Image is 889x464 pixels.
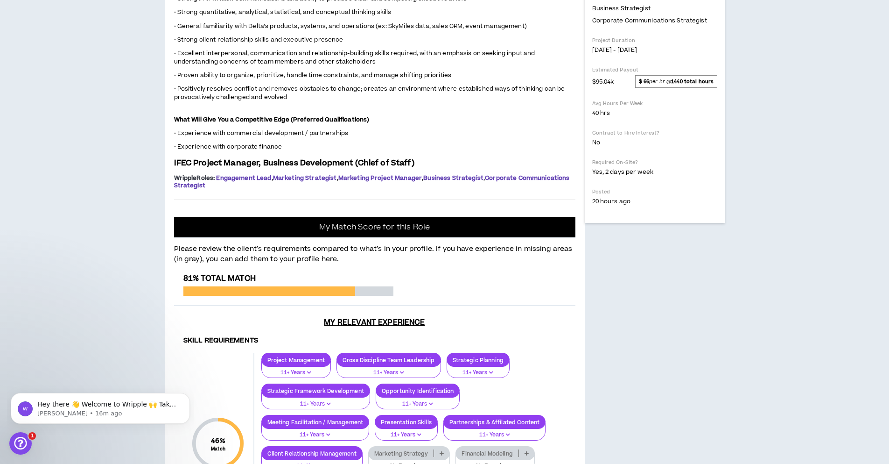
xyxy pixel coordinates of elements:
span: Engagement Lead [216,174,271,182]
div: • [DATE] [89,77,115,86]
span: • Positively resolves conflict and removes obstacles to change; creates an environment where esta... [174,85,565,101]
span: IFEC Project Manager, Business Development (Chief of Staff) [174,157,414,169]
span: • Strong quantitative, analytical, statistical, and conceptual thinking skills [174,8,392,16]
p: Marketing Strategy [369,450,434,457]
span: Marketing Strategist [273,174,337,182]
p: Please review the client’s requirements compared to what’s in your profile. If you have experienc... [174,238,575,265]
p: Project Management [262,357,331,364]
p: Posted [592,188,717,195]
p: 11+ Years [267,431,364,439]
div: • [DATE] [89,111,115,121]
p: 11+ Years [453,369,504,377]
span: Corporate Communications Strategist [174,174,570,190]
p: Client Relationship Management [262,450,362,457]
div: • 16m ago [89,42,122,52]
p: Cross Discipline Team Leadership [337,357,440,364]
h4: Skill Requirements [183,336,566,345]
span: Home [21,315,41,321]
p: Required On-Site? [592,159,717,166]
strong: $ 66 [639,78,649,85]
span: 1 [28,432,36,440]
span: • Experience with corporate finance [174,143,282,151]
div: Close [164,4,181,21]
div: • [DATE] [57,146,84,156]
button: Messages [62,292,124,329]
button: 11+ Years [261,361,331,378]
div: [PERSON_NAME] [33,284,87,294]
img: Morgan avatar [17,142,28,153]
span: You’ll get replies here and in your email: ✉️ [EMAIL_ADDRESS][DOMAIN_NAME] The team will be back ... [31,241,397,248]
strong: 1440 total hours [671,78,714,85]
div: • [DATE] [89,284,115,294]
span: 81% Total Match [183,273,256,284]
button: 11+ Years [261,423,370,441]
strong: What Will Give You a Competitive Edge (Preferred Qualifications) [174,115,370,124]
img: Profile image for Morgan [11,33,29,51]
p: Strategic Framework Development [262,387,370,394]
span: Hey there 👋 Welcome to Wripple 🙌 Take a look around! If you have any questions, just reply to thi... [33,33,504,41]
p: Partnerships & Affilated Content [444,419,545,426]
span: Marketing Project Manager [338,174,422,182]
iframe: Intercom live chat [9,432,32,455]
p: 11+ Years [267,369,325,377]
h3: My Relevant Experience [174,318,575,327]
div: Wripple [31,146,56,156]
div: Wripple [31,250,56,259]
p: Meeting Facilitation / Management [262,419,369,426]
span: $95.04k [592,76,614,87]
span: You’ll get replies here and in your email: ✉️ [EMAIL_ADDRESS][DOMAIN_NAME] Our usual reply time 🕒... [31,137,409,144]
p: 11+ Years [449,431,539,439]
p: [DATE] - [DATE] [592,46,717,54]
p: , , , , [174,174,575,189]
img: Profile image for Morgan [11,171,29,190]
button: 11+ Years [375,423,438,441]
p: Project Duration [592,37,717,44]
button: Send us a message [43,246,144,265]
p: Estimated Payout [592,66,717,73]
div: [PERSON_NAME] [33,42,87,52]
img: Profile image for Morgan [11,67,29,86]
p: No [592,138,717,147]
p: 40 hrs [592,109,717,117]
span: [PERSON_NAME], did you figure this out? [33,171,167,179]
small: Match [211,446,225,452]
div: Wripple [31,215,56,225]
p: Opportunity Identification [376,387,460,394]
span: Messages [75,315,111,321]
span: 46 % [211,436,225,446]
div: [PERSON_NAME] [33,180,87,190]
span: per hr @ [635,75,717,87]
button: 11+ Years [447,361,510,378]
span: Corporate Communications Strategist [592,16,707,25]
p: 11+ Years [381,431,432,439]
span: Business Strategist [423,174,483,182]
p: 11+ Years [382,400,454,408]
span: Hey there 👋 Welcome to Wripple 🙌 Take a look around! If you have any questions, just reply to thi... [33,275,415,283]
span: Wripple Roles : [174,174,215,182]
p: Financial Modeling [456,450,518,457]
button: 11+ Years [376,392,460,410]
p: Contract to Hire Interest? [592,129,717,136]
button: 11+ Years [443,423,546,441]
span: Help [148,315,163,321]
span: • Strong client relationship skills and executive presence [174,36,343,44]
span: • Experience with commercial development / partnerships [174,129,349,137]
div: • [DATE] [57,215,84,225]
p: 20 hours ago [592,197,717,206]
p: 11+ Years [343,369,434,377]
div: G [10,211,21,222]
div: G [10,246,21,257]
img: Morgan avatar [17,246,28,257]
div: • [DATE] [89,180,115,190]
p: Avg Hours Per Week [592,100,717,107]
p: 11+ Years [267,400,364,408]
h1: Messages [69,4,119,20]
img: Profile image for Morgan [11,275,29,293]
div: G [10,142,21,153]
button: 11+ Years [336,361,441,378]
div: [PERSON_NAME] [33,111,87,121]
